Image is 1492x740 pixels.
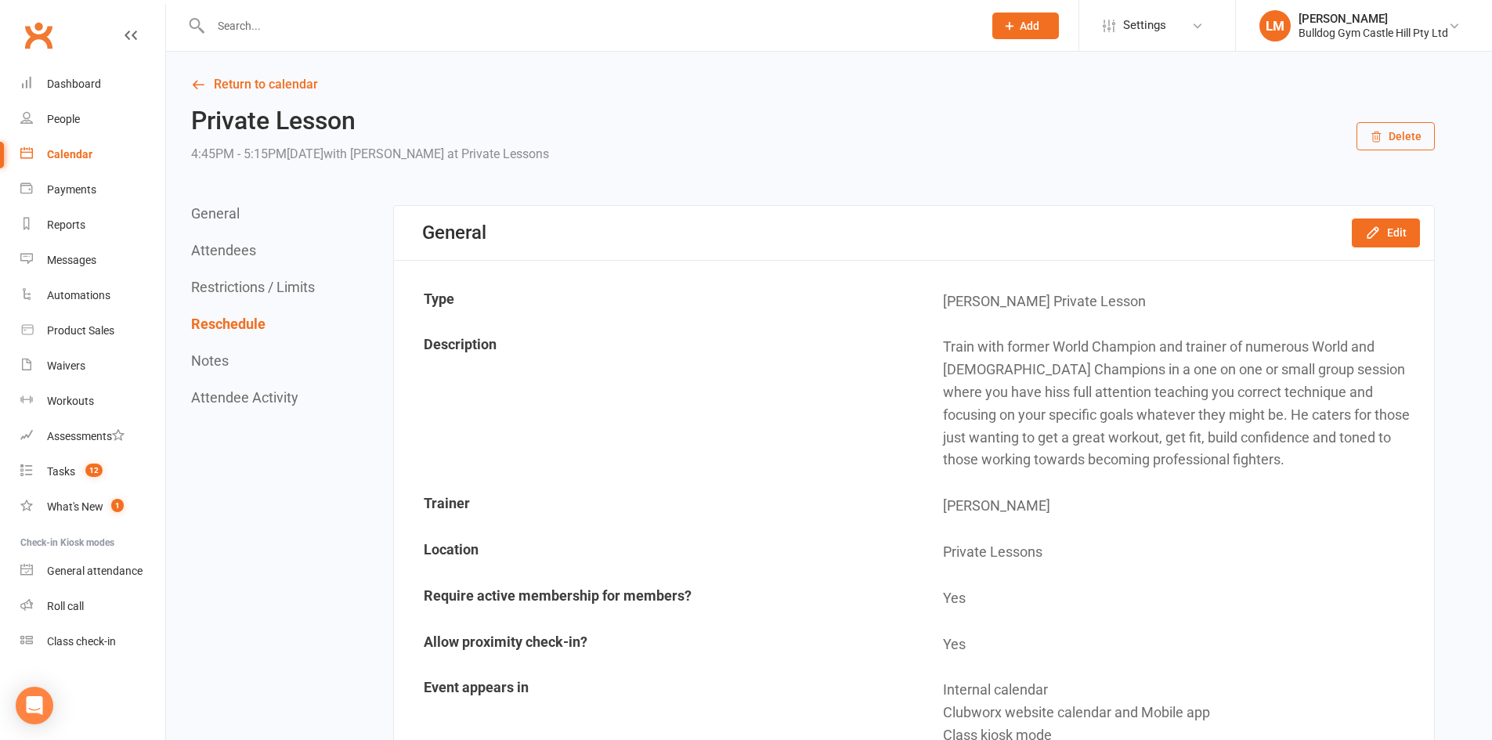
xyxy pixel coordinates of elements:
[19,16,58,55] a: Clubworx
[47,218,85,231] div: Reports
[943,702,1422,724] div: Clubworx website calendar and Mobile app
[47,565,143,577] div: General attendance
[191,352,229,369] button: Notes
[915,280,1432,324] td: [PERSON_NAME] Private Lesson
[47,113,80,125] div: People
[191,107,549,135] h2: Private Lesson
[47,465,75,478] div: Tasks
[20,419,165,454] a: Assessments
[323,146,444,161] span: with [PERSON_NAME]
[396,623,913,667] td: Allow proximity check-in?
[20,243,165,278] a: Messages
[20,624,165,659] a: Class kiosk mode
[191,205,240,222] button: General
[1299,26,1448,40] div: Bulldog Gym Castle Hill Pty Ltd
[1352,218,1420,247] button: Edit
[191,316,266,332] button: Reschedule
[396,530,913,575] td: Location
[20,278,165,313] a: Automations
[396,325,913,482] td: Description
[20,67,165,102] a: Dashboard
[20,313,165,348] a: Product Sales
[47,359,85,372] div: Waivers
[47,78,101,90] div: Dashboard
[191,242,256,258] button: Attendees
[16,687,53,724] div: Open Intercom Messenger
[20,489,165,525] a: What's New1
[47,148,92,161] div: Calendar
[20,208,165,243] a: Reports
[47,500,103,513] div: What's New
[992,13,1059,39] button: Add
[396,576,913,621] td: Require active membership for members?
[20,137,165,172] a: Calendar
[47,600,84,612] div: Roll call
[47,254,96,266] div: Messages
[20,172,165,208] a: Payments
[915,576,1432,621] td: Yes
[47,183,96,196] div: Payments
[47,430,125,442] div: Assessments
[943,679,1422,702] div: Internal calendar
[191,279,315,295] button: Restrictions / Limits
[47,324,114,337] div: Product Sales
[85,464,103,477] span: 12
[422,222,486,244] div: General
[1357,122,1435,150] button: Delete
[206,15,972,37] input: Search...
[47,635,116,648] div: Class check-in
[20,384,165,419] a: Workouts
[20,589,165,624] a: Roll call
[396,280,913,324] td: Type
[47,289,110,301] div: Automations
[191,74,1435,96] a: Return to calendar
[1259,10,1291,42] div: LM
[20,102,165,137] a: People
[1299,12,1448,26] div: [PERSON_NAME]
[447,146,549,161] span: at Private Lessons
[396,484,913,529] td: Trainer
[20,454,165,489] a: Tasks 12
[47,395,94,407] div: Workouts
[915,484,1432,529] td: [PERSON_NAME]
[1123,8,1166,43] span: Settings
[915,623,1432,667] td: Yes
[1020,20,1039,32] span: Add
[915,530,1432,575] td: Private Lessons
[191,143,549,165] div: 4:45PM - 5:15PM[DATE]
[915,325,1432,482] td: Train with former World Champion and trainer of numerous World and [DEMOGRAPHIC_DATA] Champions i...
[20,348,165,384] a: Waivers
[20,554,165,589] a: General attendance kiosk mode
[191,389,298,406] button: Attendee Activity
[111,499,124,512] span: 1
